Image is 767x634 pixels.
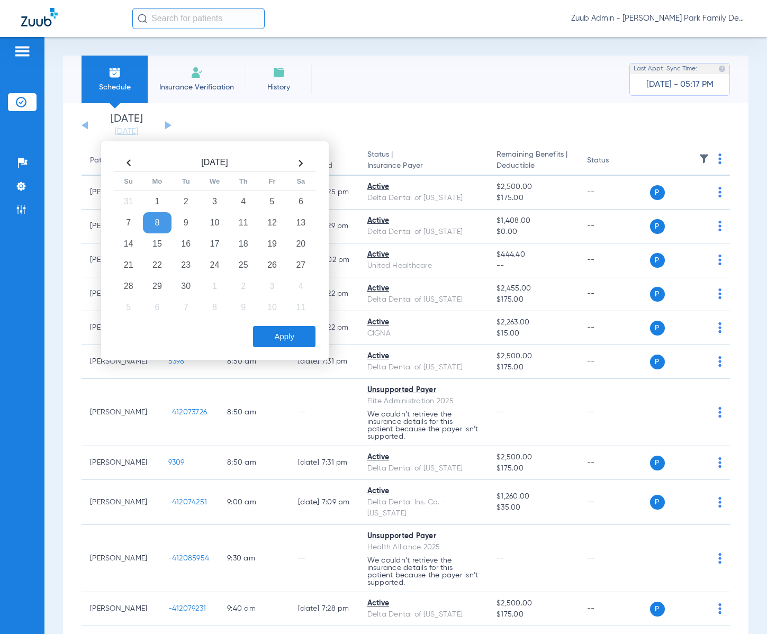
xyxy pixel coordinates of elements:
[579,146,650,176] th: Status
[497,193,570,204] span: $175.00
[367,452,480,463] div: Active
[290,592,359,626] td: [DATE] 7:28 PM
[367,160,480,171] span: Insurance Payer
[82,345,160,379] td: [PERSON_NAME]
[718,553,721,564] img: group-dot-blue.svg
[367,497,480,519] div: Delta Dental Ins. Co. - [US_STATE]
[718,407,721,418] img: group-dot-blue.svg
[156,82,238,93] span: Insurance Verification
[367,531,480,542] div: Unsupported Payer
[168,555,210,562] span: -412085954
[718,322,721,333] img: group-dot-blue.svg
[579,243,650,277] td: --
[497,294,570,305] span: $175.00
[579,210,650,243] td: --
[168,499,207,506] span: -412074251
[219,592,290,626] td: 9:40 AM
[579,379,650,446] td: --
[290,345,359,379] td: [DATE] 7:31 PM
[497,491,570,502] span: $1,260.00
[650,602,665,617] span: P
[168,605,206,612] span: -412079231
[168,358,185,365] span: 5398
[82,480,160,525] td: [PERSON_NAME]
[290,525,359,592] td: --
[367,598,480,609] div: Active
[367,193,480,204] div: Delta Dental of [US_STATE]
[650,321,665,336] span: P
[95,126,158,137] a: [DATE]
[579,311,650,345] td: --
[718,221,721,231] img: group-dot-blue.svg
[650,253,665,268] span: P
[634,64,697,74] span: Last Appt. Sync Time:
[579,525,650,592] td: --
[718,356,721,367] img: group-dot-blue.svg
[497,409,504,416] span: --
[571,13,746,24] span: Zuub Admin - [PERSON_NAME] Park Family Dentistry
[699,153,709,164] img: filter.svg
[646,79,714,90] span: [DATE] - 05:17 PM
[367,463,480,474] div: Delta Dental of [US_STATE]
[579,480,650,525] td: --
[168,459,185,466] span: 9309
[650,287,665,302] span: P
[14,45,31,58] img: hamburger-icon
[497,249,570,260] span: $444.40
[359,146,489,176] th: Status |
[367,542,480,553] div: Health Alliance 2025
[90,155,151,166] div: Patient Name
[219,525,290,592] td: 9:30 AM
[367,227,480,238] div: Delta Dental of [US_STATE]
[497,283,570,294] span: $2,455.00
[95,114,158,137] li: [DATE]
[82,525,160,592] td: [PERSON_NAME]
[367,249,480,260] div: Active
[497,317,570,328] span: $2,263.00
[497,452,570,463] span: $2,500.00
[497,555,504,562] span: --
[82,379,160,446] td: [PERSON_NAME]
[82,446,160,480] td: [PERSON_NAME]
[219,379,290,446] td: 8:50 AM
[497,160,570,171] span: Deductible
[579,592,650,626] td: --
[497,609,570,620] span: $175.00
[650,185,665,200] span: P
[367,557,480,586] p: We couldn’t retrieve the insurance details for this patient because the payer isn’t supported.
[497,598,570,609] span: $2,500.00
[367,411,480,440] p: We couldn’t retrieve the insurance details for this patient because the payer isn’t supported.
[718,603,721,614] img: group-dot-blue.svg
[718,153,721,164] img: group-dot-blue.svg
[89,82,140,93] span: Schedule
[290,480,359,525] td: [DATE] 7:09 PM
[273,66,285,79] img: History
[579,345,650,379] td: --
[497,362,570,373] span: $175.00
[367,609,480,620] div: Delta Dental of [US_STATE]
[219,480,290,525] td: 9:00 AM
[367,385,480,396] div: Unsupported Payer
[367,486,480,497] div: Active
[367,362,480,373] div: Delta Dental of [US_STATE]
[718,65,726,73] img: last sync help info
[718,497,721,508] img: group-dot-blue.svg
[290,379,359,446] td: --
[253,326,315,347] button: Apply
[168,409,207,416] span: -412073726
[579,176,650,210] td: --
[143,155,286,172] th: [DATE]
[367,260,480,271] div: United Healthcare
[82,592,160,626] td: [PERSON_NAME]
[109,66,121,79] img: Schedule
[367,351,480,362] div: Active
[367,215,480,227] div: Active
[367,294,480,305] div: Delta Dental of [US_STATE]
[367,182,480,193] div: Active
[21,8,58,26] img: Zuub Logo
[497,227,570,238] span: $0.00
[650,456,665,470] span: P
[650,219,665,234] span: P
[497,215,570,227] span: $1,408.00
[367,328,480,339] div: CIGNA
